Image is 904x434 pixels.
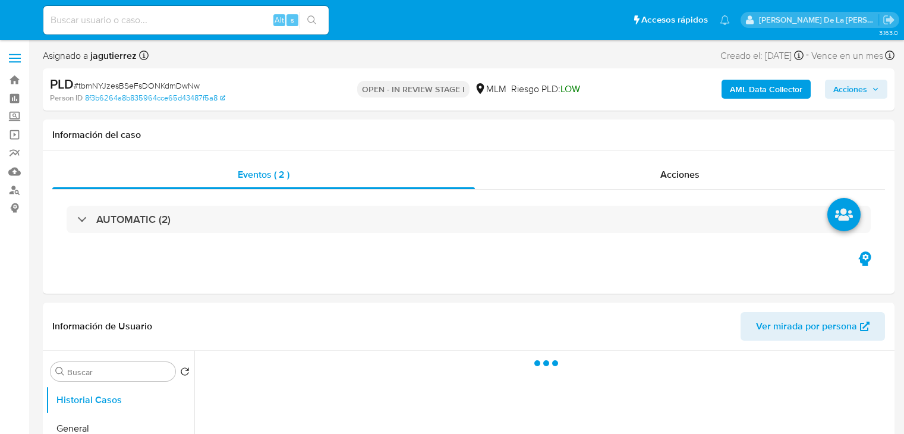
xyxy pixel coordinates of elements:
span: Eventos ( 2 ) [238,168,289,181]
b: PLD [50,74,74,93]
a: Notificaciones [720,15,730,25]
button: Acciones [825,80,887,99]
span: - [806,48,809,64]
span: Alt [275,14,284,26]
p: javier.gutierrez@mercadolibre.com.mx [759,14,879,26]
b: Person ID [50,93,83,103]
a: Salir [883,14,895,26]
h1: Información del caso [52,129,885,141]
input: Buscar usuario o caso... [43,12,329,28]
span: # tbmNYJzesBSeFsDONKdmDwNw [74,80,200,92]
span: Acciones [660,168,700,181]
div: AUTOMATIC (2) [67,206,871,233]
div: Creado el: [DATE] [720,48,804,64]
b: AML Data Collector [730,80,802,99]
button: search-icon [300,12,324,29]
span: Accesos rápidos [641,14,708,26]
div: MLM [474,83,506,96]
a: 8f3b6264a8b835964cce65d43487f5a8 [85,93,225,103]
span: s [291,14,294,26]
h3: AUTOMATIC (2) [96,213,171,226]
span: Riesgo PLD: [511,83,580,96]
span: LOW [560,82,580,96]
input: Buscar [67,367,171,378]
button: Volver al orden por defecto [180,367,190,380]
button: Buscar [55,367,65,376]
b: jagutierrez [88,49,137,62]
p: OPEN - IN REVIEW STAGE I [357,81,470,98]
span: Ver mirada por persona [756,312,857,341]
h1: Información de Usuario [52,320,152,332]
span: Acciones [833,80,867,99]
span: Asignado a [43,49,137,62]
button: AML Data Collector [722,80,811,99]
button: Ver mirada por persona [741,312,885,341]
span: Vence en un mes [811,49,883,62]
button: Historial Casos [46,386,194,414]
